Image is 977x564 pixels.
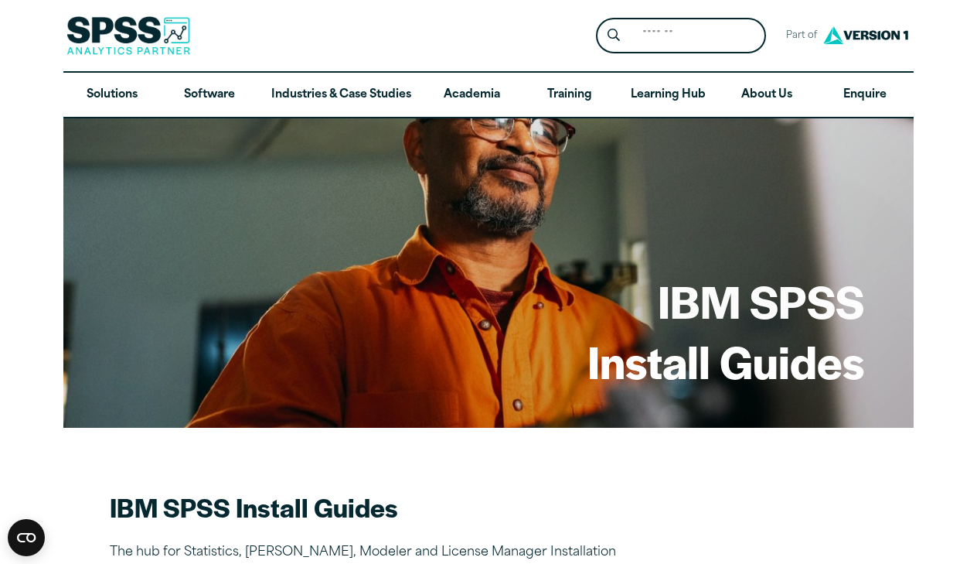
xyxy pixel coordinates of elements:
[8,519,45,556] button: Open CMP widget
[608,29,620,42] svg: Search magnifying glass icon
[819,21,912,50] img: Version1 Logo
[63,73,161,118] a: Solutions
[110,490,651,525] h2: IBM SPSS Install Guides
[521,73,618,118] a: Training
[600,22,628,50] button: Search magnifying glass icon
[778,25,819,47] span: Part of
[63,73,914,118] nav: Desktop version of site main menu
[596,18,766,54] form: Site Header Search Form
[161,73,258,118] a: Software
[259,73,424,118] a: Industries & Case Studies
[424,73,521,118] a: Academia
[618,73,718,118] a: Learning Hub
[816,73,914,118] a: Enquire
[718,73,815,118] a: About Us
[587,271,864,391] h1: IBM SPSS Install Guides
[66,16,190,55] img: SPSS Analytics Partner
